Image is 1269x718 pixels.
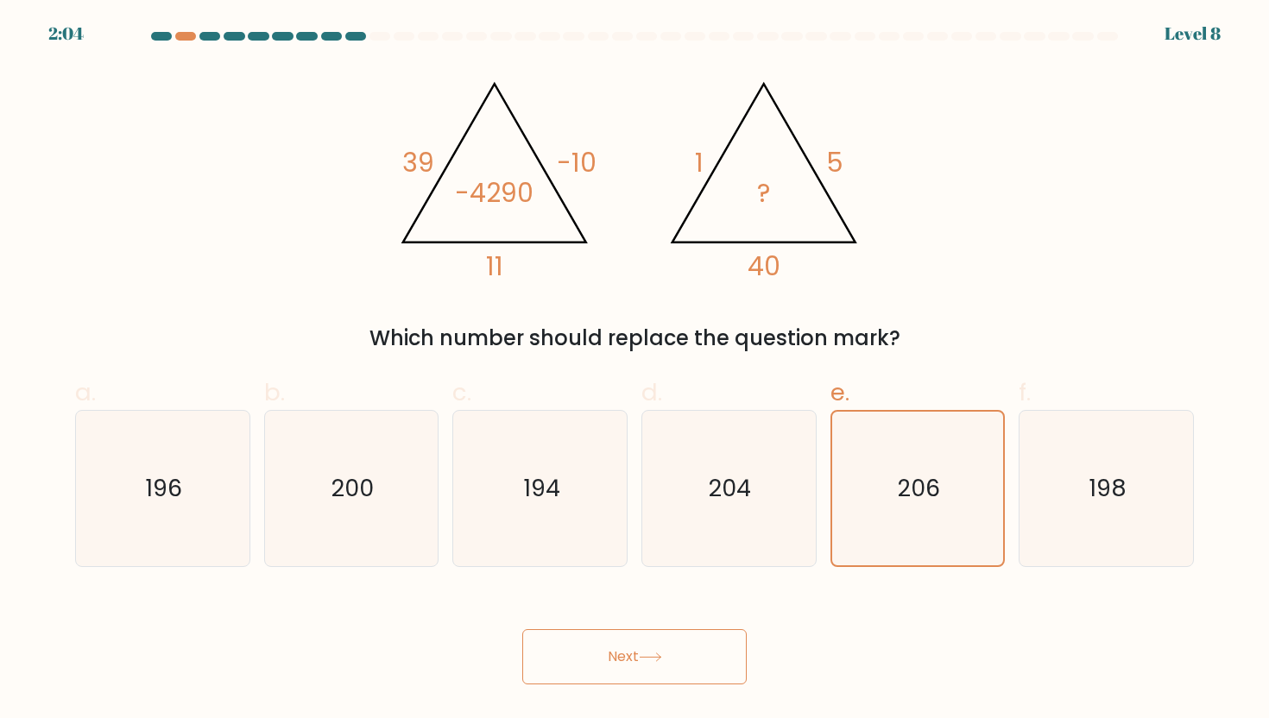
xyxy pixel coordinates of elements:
[146,472,183,504] text: 196
[85,323,1184,354] div: Which number should replace the question mark?
[331,472,374,504] text: 200
[455,175,533,211] tspan: -4290
[710,472,752,504] text: 204
[48,21,84,47] div: 2:04
[452,375,471,409] span: c.
[695,145,704,180] tspan: 1
[1019,375,1031,409] span: f.
[641,375,662,409] span: d.
[264,375,285,409] span: b.
[830,375,849,409] span: e.
[486,249,503,284] tspan: 11
[522,629,747,684] button: Next
[75,375,96,409] span: a.
[1089,472,1127,504] text: 198
[1165,21,1221,47] div: Level 8
[557,145,597,180] tspan: -10
[757,175,770,211] tspan: ?
[898,472,940,504] text: 206
[826,145,843,180] tspan: 5
[402,145,434,180] tspan: 39
[523,472,560,504] text: 194
[748,249,780,284] tspan: 40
